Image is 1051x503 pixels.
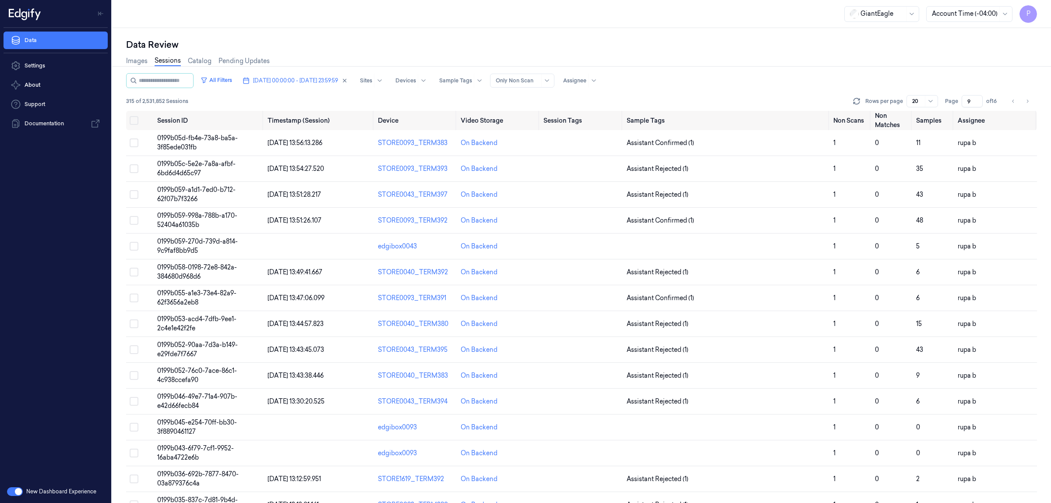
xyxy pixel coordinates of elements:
span: 1 [833,268,836,276]
div: On Backend [461,449,497,458]
span: 0199b055-a1e3-73e4-82a9-62f3656a2eb8 [157,289,236,306]
span: Assistant Rejected (1) [627,319,688,329]
span: 0199b059-a1d1-7ed0-b712-62f07b7f3266 [157,186,236,203]
span: rupa b [958,294,976,302]
span: 9 [916,372,920,379]
a: Sessions [155,56,181,66]
button: Select row [130,164,138,173]
span: 0 [875,372,879,379]
div: STORE0093_TERM392 [378,216,454,225]
span: 0199b043-6f79-7cf1-9952-16aba4722e6b [157,444,234,461]
a: Catalog [188,57,212,66]
button: Select row [130,449,138,457]
span: Assistant Confirmed (1) [627,138,694,148]
span: rupa b [958,191,976,198]
span: 0199b059-998a-788b-a170-52404a61035b [157,212,237,229]
button: Select row [130,190,138,199]
div: On Backend [461,190,497,199]
span: 0199b052-90aa-7d3a-b149-e29fde7f7667 [157,341,238,358]
button: [DATE] 00:00:00 - [DATE] 23:59:59 [239,74,351,88]
span: 6 [916,268,920,276]
button: Select row [130,371,138,380]
span: [DATE] 13:51:26.107 [268,216,321,224]
span: 1 [833,372,836,379]
span: rupa b [958,475,976,483]
span: [DATE] 13:44:57.823 [268,320,324,328]
span: [DATE] 13:30:20.525 [268,397,324,405]
span: rupa b [958,216,976,224]
span: Assistant Rejected (1) [627,345,688,354]
span: rupa b [958,139,976,147]
span: 1 [833,475,836,483]
div: On Backend [461,294,497,303]
span: 1 [833,449,836,457]
button: Select row [130,475,138,483]
span: 0199b036-692b-7877-8470-03a879376c4a [157,470,239,487]
button: Select all [130,116,138,125]
div: On Backend [461,423,497,432]
th: Timestamp (Session) [264,111,374,130]
span: 1 [833,397,836,405]
span: 15 [916,320,922,328]
span: 0199b045-e254-70ff-bb30-3f8890461127 [157,418,237,436]
button: Select row [130,294,138,302]
span: rupa b [958,320,976,328]
button: P [1019,5,1037,23]
div: STORE0043_TERM395 [378,345,454,354]
button: Toggle Navigation [94,7,108,21]
span: 0199b052-76c0-7ace-86c1-4c938ccefa90 [157,367,237,384]
span: rupa b [958,346,976,354]
span: [DATE] 13:49:41.667 [268,268,322,276]
span: 0 [875,139,879,147]
span: 0199b046-49e7-71a4-907b-e42d66fecb84 [157,393,237,410]
div: On Backend [461,371,497,380]
div: edgibox0093 [378,449,454,458]
div: STORE0093_TERM391 [378,294,454,303]
span: Assistant Rejected (1) [627,371,688,380]
th: Assignee [954,111,1037,130]
th: Video Storage [457,111,540,130]
button: Select row [130,423,138,432]
span: 1 [833,320,836,328]
span: 0 [875,475,879,483]
button: Select row [130,268,138,276]
div: On Backend [461,138,497,148]
div: On Backend [461,164,497,174]
th: Non Matches [871,111,913,130]
span: 6 [916,397,920,405]
div: On Backend [461,242,497,251]
th: Sample Tags [623,111,830,130]
div: On Backend [461,319,497,329]
span: Page [945,97,958,105]
span: 0 [916,449,920,457]
div: STORE0040_TERM383 [378,371,454,380]
span: 0 [875,320,879,328]
button: Select row [130,242,138,251]
p: Rows per page [865,97,903,105]
span: Assistant Rejected (1) [627,164,688,174]
a: Pending Updates [219,57,270,66]
div: STORE0093_TERM393 [378,164,454,174]
button: Select row [130,397,138,406]
span: 0199b05d-fb4e-73a8-ba5a-3f85ede031fb [157,134,238,151]
span: 315 of 2,531,852 Sessions [126,97,188,105]
span: rupa b [958,372,976,379]
span: 0 [916,423,920,431]
span: 0 [875,397,879,405]
div: STORE0043_TERM397 [378,190,454,199]
span: 5 [916,242,920,250]
th: Device [374,111,457,130]
button: Select row [130,345,138,354]
span: 0199b053-acd4-7dfb-9ee1-2c4e1e42f2fe [157,315,236,332]
a: Documentation [4,115,108,132]
span: 11 [916,139,921,147]
button: Select row [130,216,138,225]
span: 6 [916,294,920,302]
a: Data [4,32,108,49]
span: 0 [875,216,879,224]
span: 0 [875,268,879,276]
span: 0 [875,346,879,354]
div: STORE1619_TERM392 [378,475,454,484]
span: 1 [833,139,836,147]
button: Select row [130,319,138,328]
